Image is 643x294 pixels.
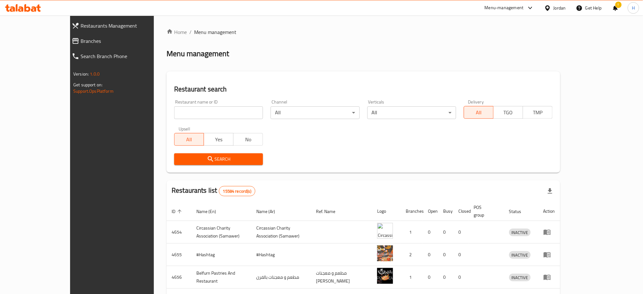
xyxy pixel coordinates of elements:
td: 4654 [167,221,191,244]
img: ​Circassian ​Charity ​Association​ (Samawer) [377,223,393,239]
span: All [177,135,201,144]
span: ID [172,208,184,215]
img: Belfurn Pastries And Restaurant [377,268,393,284]
button: No [233,133,263,146]
td: مطعم و معجنات [PERSON_NAME] [311,266,372,289]
span: Ref. Name [316,208,344,215]
button: All [464,106,494,119]
td: 0 [423,221,438,244]
th: Logo [372,202,401,221]
td: 0 [453,221,469,244]
td: 0 [453,244,469,266]
a: Search Branch Phone [67,49,178,64]
span: Get support on: [73,81,102,89]
div: Export file [542,184,558,199]
nav: breadcrumb [167,28,560,36]
span: 15584 record(s) [219,188,255,194]
a: Branches [67,33,178,49]
th: Action [538,202,560,221]
td: 0 [438,221,453,244]
div: Menu-management [485,4,524,12]
span: Name (Ar) [256,208,283,215]
td: ​Circassian ​Charity ​Association​ (Samawer) [191,221,251,244]
td: Belfurn Pastries And Restaurant [191,266,251,289]
span: 1.0.0 [90,70,100,78]
h2: Restaurants list [172,186,255,196]
span: All [467,108,491,117]
td: #Hashtag [251,244,311,266]
div: Total records count [219,186,255,196]
td: 0 [423,244,438,266]
div: Menu [543,251,555,258]
span: Status [509,208,530,215]
img: #Hashtag [377,245,393,261]
span: Name (En) [196,208,224,215]
th: Busy [438,202,453,221]
td: ​Circassian ​Charity ​Association​ (Samawer) [251,221,311,244]
th: Branches [401,202,423,221]
label: Upsell [179,127,190,131]
span: TGO [496,108,521,117]
td: 0 [438,266,453,289]
div: Jordan [554,4,566,11]
button: All [174,133,204,146]
span: Yes [207,135,231,144]
td: 4655 [167,244,191,266]
td: 1 [401,266,423,289]
td: 2 [401,244,423,266]
span: Menu management [194,28,236,36]
span: Restaurants Management [81,22,173,30]
td: #Hashtag [191,244,251,266]
a: Support.OpsPlatform [73,87,114,95]
h2: Menu management [167,49,229,59]
span: INACTIVE [509,274,531,281]
input: Search for restaurant name or ID.. [174,106,263,119]
button: Search [174,153,263,165]
td: 1 [401,221,423,244]
span: TMP [526,108,550,117]
span: INACTIVE [509,229,531,236]
div: All [271,106,359,119]
li: / [189,28,192,36]
div: Menu [543,228,555,236]
span: No [236,135,260,144]
span: Version: [73,70,89,78]
span: Branches [81,37,173,45]
button: Yes [204,133,233,146]
td: 4656 [167,266,191,289]
div: Menu [543,273,555,281]
div: INACTIVE [509,229,531,236]
span: Search Branch Phone [81,52,173,60]
div: All [367,106,456,119]
h2: Restaurant search [174,84,553,94]
th: Closed [453,202,469,221]
button: TGO [493,106,523,119]
th: Open [423,202,438,221]
td: 0 [423,266,438,289]
label: Delivery [468,100,484,104]
span: Search [179,155,258,163]
span: INACTIVE [509,251,531,259]
span: POS group [474,204,496,219]
a: Restaurants Management [67,18,178,33]
td: مطعم و معجنات بالفرن [251,266,311,289]
button: TMP [523,106,553,119]
span: H [632,4,635,11]
td: 0 [438,244,453,266]
td: 0 [453,266,469,289]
